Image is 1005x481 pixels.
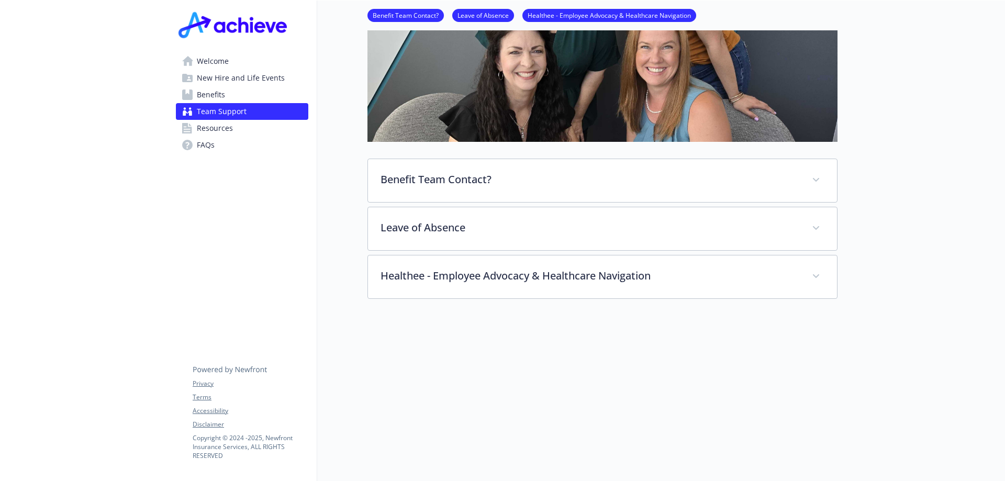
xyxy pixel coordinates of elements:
a: Healthee - Employee Advocacy & Healthcare Navigation [522,10,696,20]
p: Healthee - Employee Advocacy & Healthcare Navigation [381,268,799,284]
a: Terms [193,393,308,402]
div: Benefit Team Contact? [368,159,837,202]
a: Accessibility [193,406,308,416]
a: Benefits [176,86,308,103]
p: Copyright © 2024 - 2025 , Newfront Insurance Services, ALL RIGHTS RESERVED [193,433,308,460]
a: Leave of Absence [452,10,514,20]
span: FAQs [197,137,215,153]
a: New Hire and Life Events [176,70,308,86]
a: Welcome [176,53,308,70]
p: Benefit Team Contact? [381,172,799,187]
a: Disclaimer [193,420,308,429]
a: Benefit Team Contact? [367,10,444,20]
span: Benefits [197,86,225,103]
div: Leave of Absence [368,207,837,250]
a: FAQs [176,137,308,153]
span: Resources [197,120,233,137]
a: Team Support [176,103,308,120]
p: Leave of Absence [381,220,799,236]
a: Privacy [193,379,308,388]
a: Resources [176,120,308,137]
div: Healthee - Employee Advocacy & Healthcare Navigation [368,255,837,298]
span: Team Support [197,103,247,120]
span: New Hire and Life Events [197,70,285,86]
span: Welcome [197,53,229,70]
